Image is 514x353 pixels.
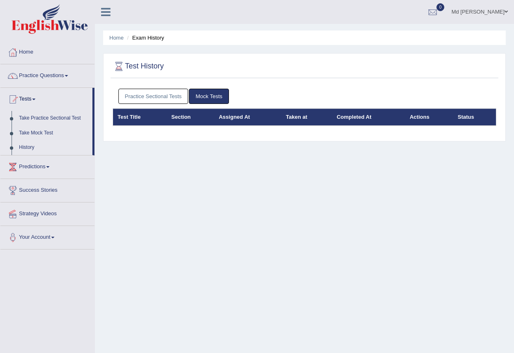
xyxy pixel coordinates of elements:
th: Actions [405,108,453,126]
a: Home [109,35,124,41]
a: Tests [0,88,92,108]
th: Status [453,108,496,126]
th: Assigned At [214,108,281,126]
a: Strategy Videos [0,202,94,223]
li: Exam History [125,34,164,42]
th: Test Title [113,108,167,126]
a: Predictions [0,155,94,176]
a: Practice Sectional Tests [118,89,189,104]
a: Success Stories [0,179,94,200]
a: History [15,140,92,155]
h2: Test History [113,60,164,73]
a: Your Account [0,226,94,247]
span: 0 [436,3,445,11]
a: Home [0,41,94,61]
a: Take Practice Sectional Test [15,111,92,126]
a: Mock Tests [189,89,229,104]
th: Completed At [332,108,405,126]
th: Taken at [281,108,332,126]
a: Practice Questions [0,64,94,85]
th: Section [167,108,214,126]
a: Take Mock Test [15,126,92,141]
